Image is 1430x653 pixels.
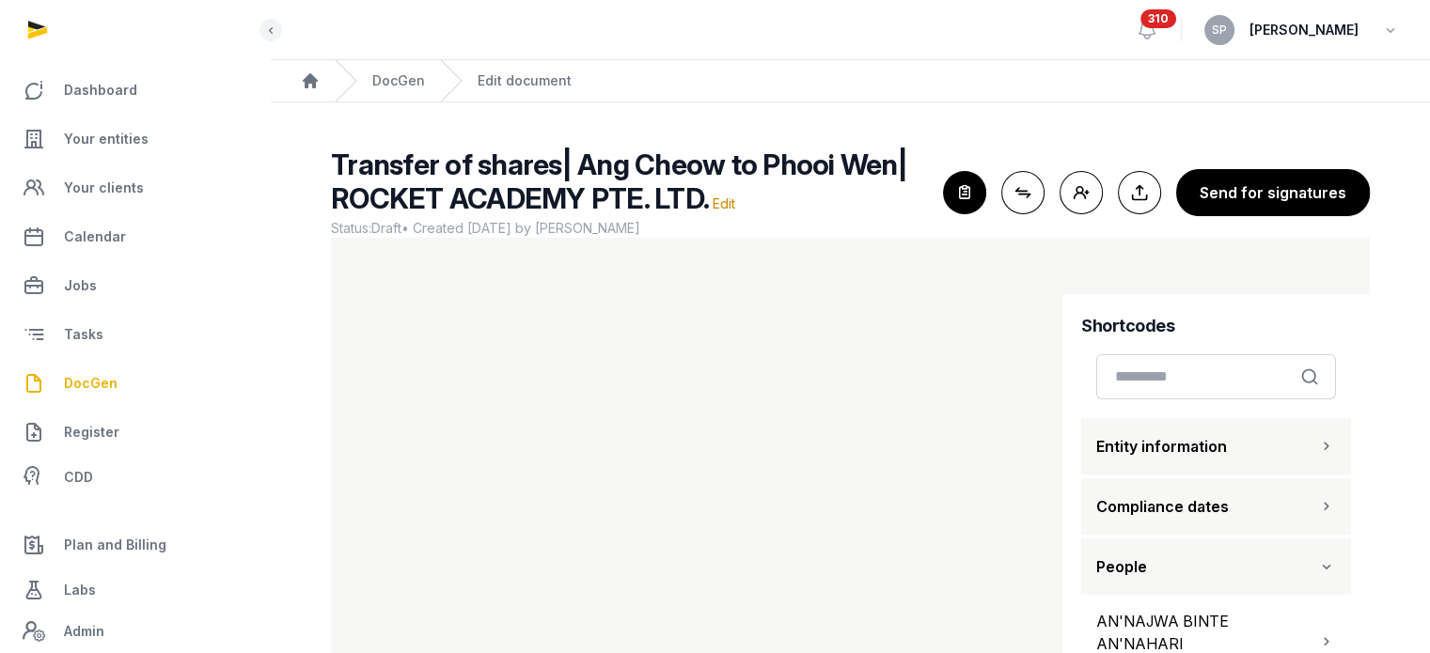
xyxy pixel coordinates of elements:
[64,534,166,556] span: Plan and Billing
[64,177,144,199] span: Your clients
[15,361,255,406] a: DocGen
[64,274,97,297] span: Jobs
[331,219,928,238] span: Status: • Created [DATE] by [PERSON_NAME]
[1140,9,1176,28] span: 310
[64,323,103,346] span: Tasks
[1096,435,1227,458] span: Entity information
[1096,555,1147,578] span: People
[64,372,118,395] span: DocGen
[64,128,149,150] span: Your entities
[64,620,104,643] span: Admin
[15,522,255,567] a: Plan and Billing
[478,71,572,90] div: Edit document
[64,579,96,601] span: Labs
[15,165,255,210] a: Your clients
[1096,495,1229,518] span: Compliance dates
[15,214,255,259] a: Calendar
[15,312,255,357] a: Tasks
[1081,538,1351,595] button: People
[331,148,907,215] span: Transfer of shares| Ang Cheow to Phooi Wen| ROCKET ACADEMY PTE. LTD.
[15,117,255,162] a: Your entities
[1176,169,1370,216] button: Send for signatures
[15,263,255,308] a: Jobs
[64,466,93,489] span: CDD
[64,421,119,443] span: Register
[1081,418,1351,474] button: Entity information
[271,60,1430,102] nav: Breadcrumb
[64,79,137,101] span: Dashboard
[64,225,126,248] span: Calendar
[15,459,255,496] a: CDD
[15,410,255,455] a: Register
[713,195,735,211] span: Edit
[1204,15,1234,45] button: SP
[1081,313,1351,339] h4: Shortcodes
[15,613,255,650] a: Admin
[1081,478,1351,535] button: Compliance dates
[372,71,425,90] a: DocGen
[15,68,255,113] a: Dashboard
[1249,19,1359,41] span: [PERSON_NAME]
[15,567,255,613] a: Labs
[1212,24,1227,36] span: SP
[371,220,401,236] span: Draft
